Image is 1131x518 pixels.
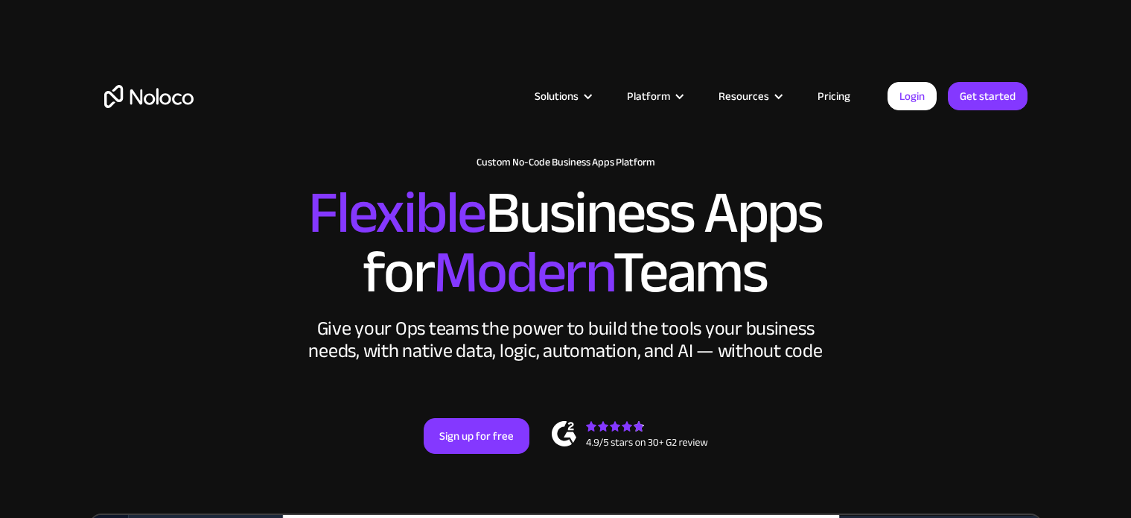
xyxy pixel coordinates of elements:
[608,86,700,106] div: Platform
[627,86,670,106] div: Platform
[700,86,799,106] div: Resources
[719,86,769,106] div: Resources
[104,85,194,108] a: home
[305,318,826,362] div: Give your Ops teams the power to build the tools your business needs, with native data, logic, au...
[535,86,579,106] div: Solutions
[516,86,608,106] div: Solutions
[433,217,613,328] span: Modern
[948,82,1028,110] a: Get started
[799,86,869,106] a: Pricing
[424,418,529,454] a: Sign up for free
[308,157,485,268] span: Flexible
[104,183,1028,303] h2: Business Apps for Teams
[888,82,937,110] a: Login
